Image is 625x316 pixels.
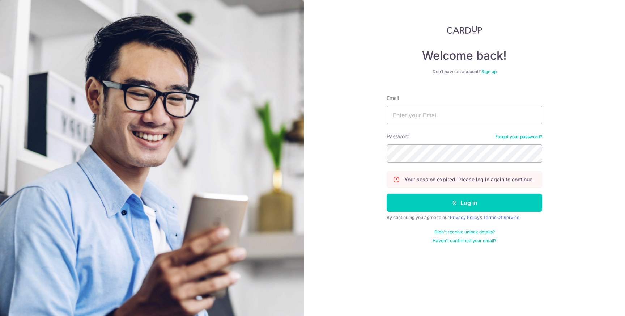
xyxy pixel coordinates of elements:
[434,229,495,235] a: Didn't receive unlock details?
[387,106,542,124] input: Enter your Email
[387,49,542,63] h4: Welcome back!
[404,176,534,183] p: Your session expired. Please log in again to continue.
[387,69,542,75] div: Don’t have an account?
[450,215,480,220] a: Privacy Policy
[433,238,496,244] a: Haven't confirmed your email?
[387,133,410,140] label: Password
[387,215,542,220] div: By continuing you agree to our &
[481,69,497,74] a: Sign up
[387,194,542,212] button: Log in
[495,134,542,140] a: Forgot your password?
[447,25,482,34] img: CardUp Logo
[387,94,399,102] label: Email
[483,215,519,220] a: Terms Of Service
